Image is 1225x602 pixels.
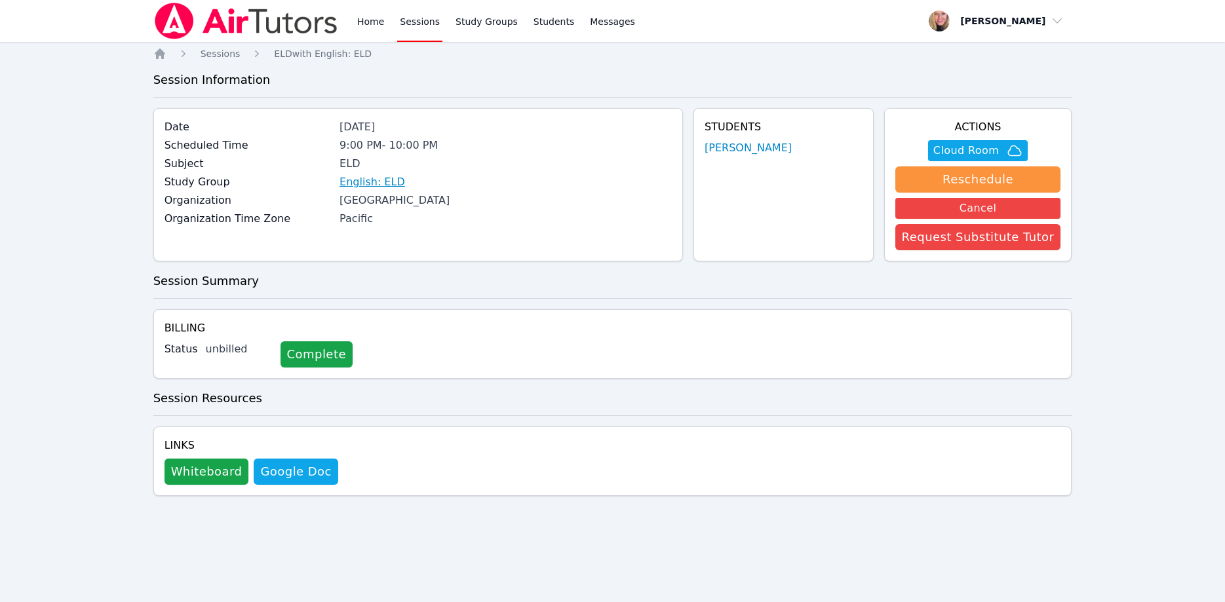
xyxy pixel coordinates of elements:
[165,459,249,485] button: Whiteboard
[274,48,372,59] span: ELD with English: ELD
[201,48,241,59] span: Sessions
[165,156,332,172] label: Subject
[153,389,1072,407] h3: Session Resources
[895,224,1061,250] button: Request Substitute Tutor
[274,47,372,60] a: ELDwith English: ELD
[153,3,339,39] img: Air Tutors
[165,193,332,208] label: Organization
[165,174,332,190] label: Study Group
[705,140,792,156] a: [PERSON_NAME]
[281,341,353,367] a: Complete
[340,211,672,227] div: Pacific
[895,166,1061,193] button: Reschedule
[340,119,672,135] div: [DATE]
[895,119,1061,135] h4: Actions
[705,119,863,135] h4: Students
[165,438,338,453] h4: Links
[153,47,1072,60] nav: Breadcrumb
[340,156,672,172] div: ELD
[254,459,338,485] a: Google Doc
[340,174,405,190] a: English: ELD
[153,71,1072,89] h3: Session Information
[165,119,332,135] label: Date
[590,15,635,28] span: Messages
[165,341,198,357] label: Status
[201,47,241,60] a: Sessions
[165,320,1061,336] h4: Billing
[165,211,332,227] label: Organization Time Zone
[340,138,672,153] div: 9:00 PM - 10:00 PM
[928,140,1028,161] button: Cloud Room
[165,138,332,153] label: Scheduled Time
[933,143,999,159] span: Cloud Room
[153,272,1072,290] h3: Session Summary
[206,341,270,357] div: unbilled
[340,193,672,208] div: [GEOGRAPHIC_DATA]
[895,198,1061,219] button: Cancel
